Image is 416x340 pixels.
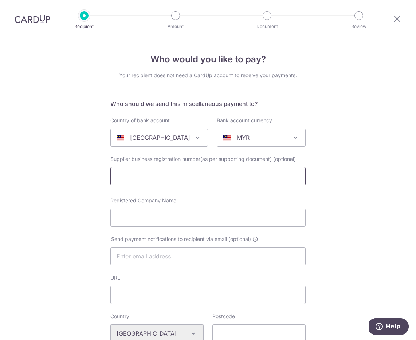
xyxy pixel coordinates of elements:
[17,5,32,12] span: Help
[237,133,250,142] p: MYR
[110,313,129,320] label: Country
[273,155,296,163] span: (optional)
[110,247,306,265] input: Enter email address
[110,53,306,66] h4: Who would you like to pay?
[149,23,203,30] p: Amount
[57,23,111,30] p: Recipient
[111,236,251,243] span: Send payment notifications to recipient via email (optional)
[217,117,272,124] label: Bank account currency
[110,72,306,79] div: Your recipient does not need a CardUp account to receive your payments.
[240,23,294,30] p: Document
[110,129,208,147] span: Malaysia
[111,129,208,146] span: Malaysia
[130,133,190,142] p: [GEOGRAPHIC_DATA]
[332,23,386,30] p: Review
[15,15,50,23] img: CardUp
[110,197,176,203] span: Registered Company Name
[110,117,170,124] label: Country of bank account
[212,313,235,320] label: Postcode
[217,129,305,146] span: MYR
[217,129,306,147] span: MYR
[110,99,306,108] h5: Who should we send this miscellaneous payment to?
[110,156,272,162] span: Supplier business registration number(as per supporting document)
[369,318,409,336] iframe: Opens a widget where you can find more information
[110,274,120,281] label: URL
